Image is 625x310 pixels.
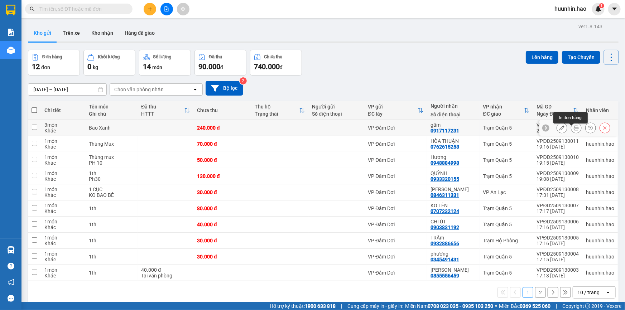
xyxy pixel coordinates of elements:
span: đ [220,64,223,70]
span: món [152,64,162,70]
div: 1 món [44,187,82,192]
div: HÒA THUẬN [431,138,476,144]
div: 19:15 [DATE] [537,160,579,166]
div: Ph30 [89,176,134,182]
div: 1 món [44,267,82,273]
div: ĐC giao [483,111,524,117]
div: 80.000 đ [197,205,247,211]
div: Sửa đơn hàng [557,122,567,133]
div: VP Đầm Dơi [368,238,423,243]
div: 240.000 đ [197,125,247,131]
div: 17:16 [DATE] [537,224,579,230]
div: 1th [89,254,134,260]
span: 12 [32,62,40,71]
div: 0948884998 [431,160,459,166]
button: Trên xe [57,24,86,42]
div: 1 món [44,251,82,257]
button: Hàng đã giao [119,24,160,42]
div: 30.000 đ [197,189,247,195]
div: Bao Xanh [89,125,134,131]
div: Đã thu [141,104,184,110]
div: Người nhận [431,103,476,109]
button: Đã thu90.000đ [194,50,246,76]
div: 1th [89,170,134,176]
div: 17:17 [DATE] [537,208,579,214]
div: VPĐD2509130003 [537,267,579,273]
div: Số lượng [153,54,172,59]
div: Tên món [89,104,134,110]
div: 40.000 đ [141,267,190,273]
div: Thu hộ [255,104,299,110]
div: Khác [44,160,82,166]
div: 19:16 [DATE] [537,144,579,150]
div: ver 1.8.143 [578,23,602,30]
div: Thùng Mux [89,141,134,147]
span: file-add [164,6,169,11]
div: 3 món [44,122,82,128]
div: VP Đầm Dơi [368,189,423,195]
div: 17:13 [DATE] [537,273,579,278]
div: Số điện thoại [312,111,361,117]
svg: open [605,290,611,295]
strong: 0369 525 060 [520,303,551,309]
th: Toggle SortBy [364,101,427,120]
div: phương [431,251,476,257]
span: copyright [585,304,590,309]
div: VPĐD2509130008 [537,187,579,192]
div: 0903831192 [431,224,459,230]
button: Lên hàng [526,51,558,64]
div: Khác [44,176,82,182]
div: VPĐD2509130005 [537,235,579,241]
div: Ngày ĐH [537,111,573,117]
div: PHÚC THANH [431,267,476,273]
div: 30.000 đ [197,254,247,260]
div: Trạm Quận 5 [483,254,530,260]
div: 0707232124 [431,208,459,214]
div: VP An Lạc [483,189,530,195]
div: ĐC lấy [368,111,418,117]
div: 0917117231 [431,128,459,134]
sup: 1 [599,3,604,8]
button: 1 [523,287,533,298]
div: 17:15 [DATE] [537,257,579,262]
div: 1 món [44,154,82,160]
div: VP nhận [483,104,524,110]
div: 0345491431 [431,257,459,262]
span: | [341,302,342,310]
span: Miền Nam [405,302,493,310]
span: 14 [143,62,151,71]
div: Trạm Quận 5 [483,125,530,131]
div: Chưa thu [197,107,247,113]
span: 740.000 [254,62,280,71]
div: VP Đầm Dơi [368,222,423,227]
div: Chọn văn phòng nhận [114,86,164,93]
div: Trạm Quận 5 [483,141,530,147]
img: warehouse-icon [7,47,15,54]
svg: open [192,87,198,92]
div: huunhin.hao [586,205,614,211]
div: 30.000 đ [197,238,247,243]
div: 0762615258 [431,144,459,150]
div: Mã GD [537,104,573,110]
div: Hương [431,154,476,160]
div: huunhin.hao [586,238,614,243]
div: 0855556459 [431,273,459,278]
div: Trạm Quận 5 [483,222,530,227]
div: 1 món [44,203,82,208]
th: Toggle SortBy [138,101,193,120]
div: huunhin.hao [586,270,614,276]
span: huunhin.hao [549,4,592,13]
div: Khác [44,144,82,150]
img: warehouse-icon [7,246,15,254]
div: 10 / trang [577,289,600,296]
div: 1 món [44,219,82,224]
span: ⚪️ [495,305,497,307]
th: Toggle SortBy [533,101,582,120]
div: Trạm Quận 5 [483,205,530,211]
div: Khác [44,273,82,278]
div: huunhin.hao [586,157,614,163]
input: Select a date range. [28,84,106,95]
input: Tìm tên, số ĐT hoặc mã đơn [39,5,124,13]
span: 90.000 [198,62,220,71]
button: aim [177,3,189,15]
